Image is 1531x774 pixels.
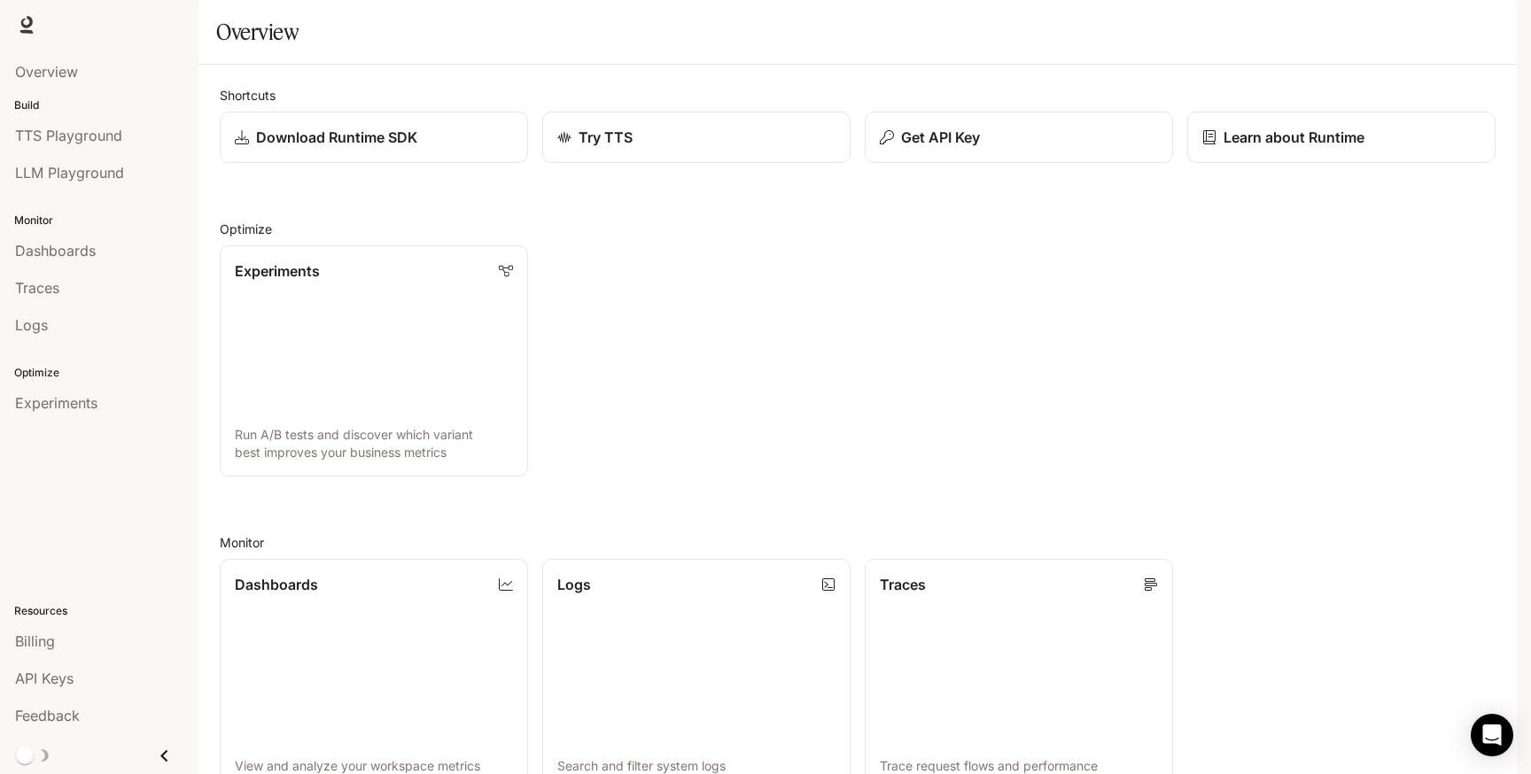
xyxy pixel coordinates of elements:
a: Try TTS [542,112,851,163]
button: Get API Key [865,112,1173,163]
div: Open Intercom Messenger [1471,714,1513,756]
p: Download Runtime SDK [256,127,417,148]
p: Get API Key [901,127,980,148]
p: Run A/B tests and discover which variant best improves your business metrics [235,426,513,461]
h1: Overview [216,14,299,50]
p: Dashboards [235,574,318,595]
p: Experiments [235,260,320,282]
p: Traces [880,574,926,595]
p: Learn about Runtime [1224,127,1364,148]
p: Try TTS [579,127,633,148]
p: Logs [557,574,591,595]
h2: Shortcuts [220,86,1496,104]
a: ExperimentsRun A/B tests and discover which variant best improves your business metrics [220,245,528,476]
h2: Optimize [220,220,1496,238]
a: Download Runtime SDK [220,112,528,163]
a: Learn about Runtime [1187,112,1496,163]
h2: Monitor [220,533,1496,552]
